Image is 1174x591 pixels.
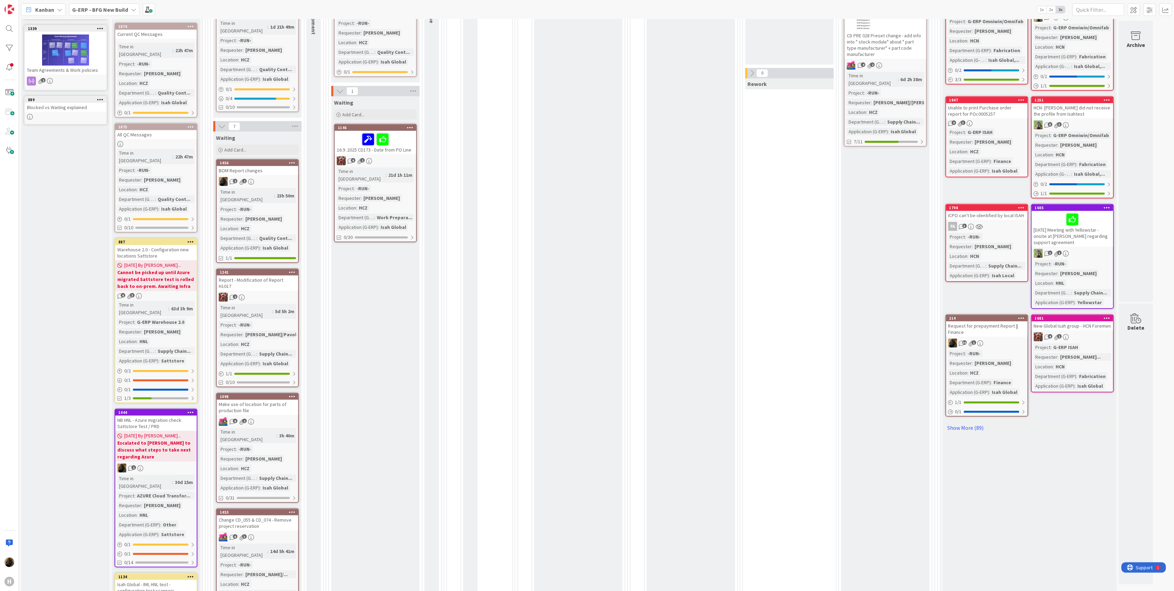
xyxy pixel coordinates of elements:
[238,225,239,232] span: :
[342,112,364,118] span: Add Card...
[115,123,197,233] a: 1875All QC MessagesTime in [GEOGRAPHIC_DATA]:22h 47mProject:-RUN-Requester:[PERSON_NAME]Location:...
[155,89,156,97] span: :
[242,179,247,183] span: 1
[965,18,966,25] span: :
[141,70,142,77] span: :
[946,66,1028,75] div: 0/2
[142,176,182,184] div: [PERSON_NAME]
[337,204,356,212] div: Location
[948,18,965,25] div: Project
[946,222,1028,231] div: FA
[115,30,197,39] div: Current QC Messages
[115,130,197,139] div: All QC Messages
[117,176,141,184] div: Requester
[334,124,417,242] a: 114616.9 .2025 CD173 - Date from PO LineJKTime in [GEOGRAPHIC_DATA]:21d 1h 11mProject:-RUN-Reques...
[115,23,197,39] div: 1874Current QC Messages
[847,61,856,70] img: JK
[1041,190,1047,197] span: 1 / 1
[865,89,881,97] div: -RUN-
[226,95,232,102] span: 0 / 4
[946,75,1028,84] div: 3/3
[946,205,1028,211] div: 1798
[24,96,107,125] a: 889Blocked vs Waiting explained
[948,47,991,54] div: Department (G-ERP)
[1031,96,1114,198] a: 1251HCN- [PERSON_NAME] did not receive the profile from IsahtestTTProject:G-ERP Omniwin/OmnifabRe...
[117,186,137,193] div: Location
[1034,53,1077,60] div: Department (G-ERP)
[226,86,232,93] span: 0 / 1
[35,6,54,14] span: Kanban
[357,39,369,46] div: HCZ
[1052,24,1111,31] div: G-ERP Omniwin/Omnifab
[884,118,886,126] span: :
[344,234,353,241] span: 0/30
[354,19,355,27] span: :
[217,160,298,166] div: 1456
[1053,43,1054,51] span: :
[1058,33,1059,41] span: :
[962,224,967,228] span: 3
[871,99,872,106] span: :
[115,239,197,260] div: 887Warehouse 2.0 - Configuration new locations Sattstore
[25,66,106,75] div: Team Agreements & Work policies
[1041,73,1047,80] span: 0 / 2
[355,19,371,27] div: -RUN-
[4,4,14,14] img: Visit kanbanzone.com
[261,75,290,83] div: Isah Global
[992,157,1013,165] div: Finance
[115,215,197,223] div: 0/1
[1032,205,1113,211] div: 1685
[362,194,402,202] div: [PERSON_NAME]
[141,176,142,184] span: :
[158,99,159,106] span: :
[1052,132,1111,139] div: G-ERP Omniwin/Omnifab
[989,167,990,175] span: :
[14,1,31,9] span: Support
[1078,161,1108,168] div: Fabrication
[969,37,981,45] div: HCN
[1034,43,1053,51] div: Location
[1073,170,1107,178] div: Isah Global,...
[991,47,992,54] span: :
[965,233,966,241] span: :
[335,68,416,76] div: 0/1
[870,62,875,67] span: 2
[948,222,957,231] div: FA
[357,204,369,212] div: HCZ
[337,48,374,56] div: Department (G-ERP)
[115,124,197,130] div: 1875
[1073,3,1124,16] input: Quick Filter...
[1032,72,1113,81] div: 0/2
[968,148,969,155] span: :
[217,177,298,186] div: ND
[1054,43,1067,51] div: HCN
[898,76,899,83] span: :
[361,29,362,37] span: :
[955,76,962,83] span: 3 / 3
[268,23,296,31] div: 1d 21h 49m
[1032,97,1113,103] div: 1251
[219,37,236,44] div: Project
[946,103,1028,118] div: Unable to print Purchase order report for POc0005257
[173,47,174,54] span: :
[948,148,968,155] div: Location
[337,185,354,192] div: Project
[239,225,251,232] div: HCZ
[115,238,197,403] a: 887Warehouse 2.0 - Configuration new locations Sattstore[DATE] By [PERSON_NAME]...Cannot be picke...
[1078,53,1108,60] div: Fabrication
[335,131,416,154] div: 16.9 .2025 CD173 - Date from PO Line
[117,195,155,203] div: Department (G-ERP)
[25,26,106,75] div: 1339Team Agreements & Work policies
[115,23,197,30] div: 1874
[174,47,195,54] div: 22h 47m
[138,186,150,193] div: HCZ
[134,60,135,68] span: :
[135,60,151,68] div: -RUN-
[847,72,898,87] div: Time in [GEOGRAPHIC_DATA]
[118,24,197,29] div: 1874
[888,128,889,135] span: :
[1041,82,1047,89] span: 1 / 1
[137,79,138,87] span: :
[335,125,416,154] div: 114616.9 .2025 CD173 - Date from PO Line
[25,26,106,32] div: 1339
